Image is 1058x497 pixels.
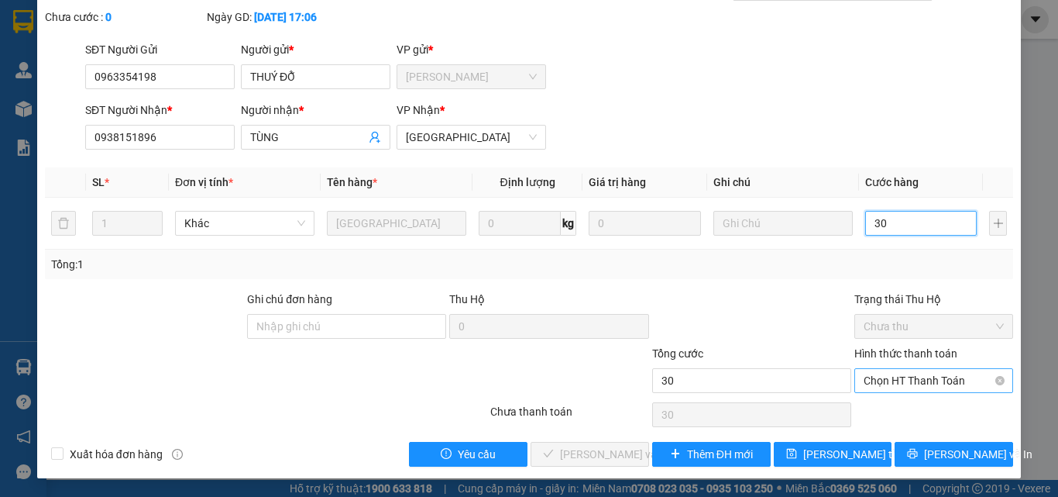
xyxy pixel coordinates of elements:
input: 0 [589,211,700,236]
span: VP Nhận [397,104,440,116]
span: Yêu cầu [458,446,496,463]
span: info-circle [172,449,183,460]
button: delete [51,211,76,236]
div: 40.000 [12,98,173,116]
div: SĐT Người Nhận [85,102,235,119]
span: SL [92,176,105,188]
button: plus [989,211,1007,236]
span: Tên hàng [327,176,377,188]
input: VD: Bàn, Ghế [327,211,466,236]
span: Phạm Ngũ Lão [406,65,537,88]
div: SĐT Người Gửi [85,41,235,58]
div: Chưa thanh toán [489,403,651,430]
div: Ngày GD: [207,9,366,26]
b: 0 [105,11,112,23]
div: [PERSON_NAME] [181,13,305,48]
span: Thêm ĐH mới [687,446,753,463]
div: CHÂN [13,48,170,67]
div: Tổng: 1 [51,256,410,273]
span: Đã thu : [12,99,59,116]
span: Xuất hóa đơn hàng [64,446,169,463]
span: [PERSON_NAME] thay đổi [803,446,927,463]
button: printer[PERSON_NAME] và In [895,442,1013,467]
span: Giá trị hàng [589,176,646,188]
label: Hình thức thanh toán [854,347,957,360]
button: exclamation-circleYêu cầu [409,442,527,467]
span: Chọn HT Thanh Toán [864,369,1004,392]
span: [PERSON_NAME] và In [924,446,1032,463]
span: save [786,448,797,461]
button: plusThêm ĐH mới [652,442,771,467]
label: Ghi chú đơn hàng [247,293,332,305]
div: Người gửi [241,41,390,58]
div: VP gửi [397,41,546,58]
span: kg [561,211,576,236]
span: plus [670,448,681,461]
span: Khác [184,212,305,235]
span: Định lượng [500,176,555,188]
div: Chưa cước : [45,9,204,26]
span: Đơn vị tính [175,176,233,188]
span: Nhận: [181,13,218,29]
span: Cước hàng [865,176,919,188]
input: Ghi Chú [713,211,853,236]
div: Trạng thái Thu Hộ [854,291,1013,308]
span: user-add [369,131,381,143]
div: Người nhận [241,102,390,119]
span: Tổng cước [652,347,703,360]
div: CHÂN [181,48,305,67]
div: [GEOGRAPHIC_DATA] [13,13,170,48]
b: [DATE] 17:06 [254,11,317,23]
button: check[PERSON_NAME] và Giao hàng [531,442,649,467]
span: exclamation-circle [441,448,452,461]
span: printer [907,448,918,461]
div: 0931314582 [13,67,170,88]
th: Ghi chú [707,167,859,198]
span: Gửi: [13,13,37,29]
span: Thu Hộ [449,293,485,305]
span: close-circle [995,376,1005,385]
span: Ninh Hòa [406,126,537,149]
div: 0931314582 [181,67,305,88]
span: Chưa thu [864,315,1004,338]
button: save[PERSON_NAME] thay đổi [774,442,892,467]
input: Ghi chú đơn hàng [247,314,446,339]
